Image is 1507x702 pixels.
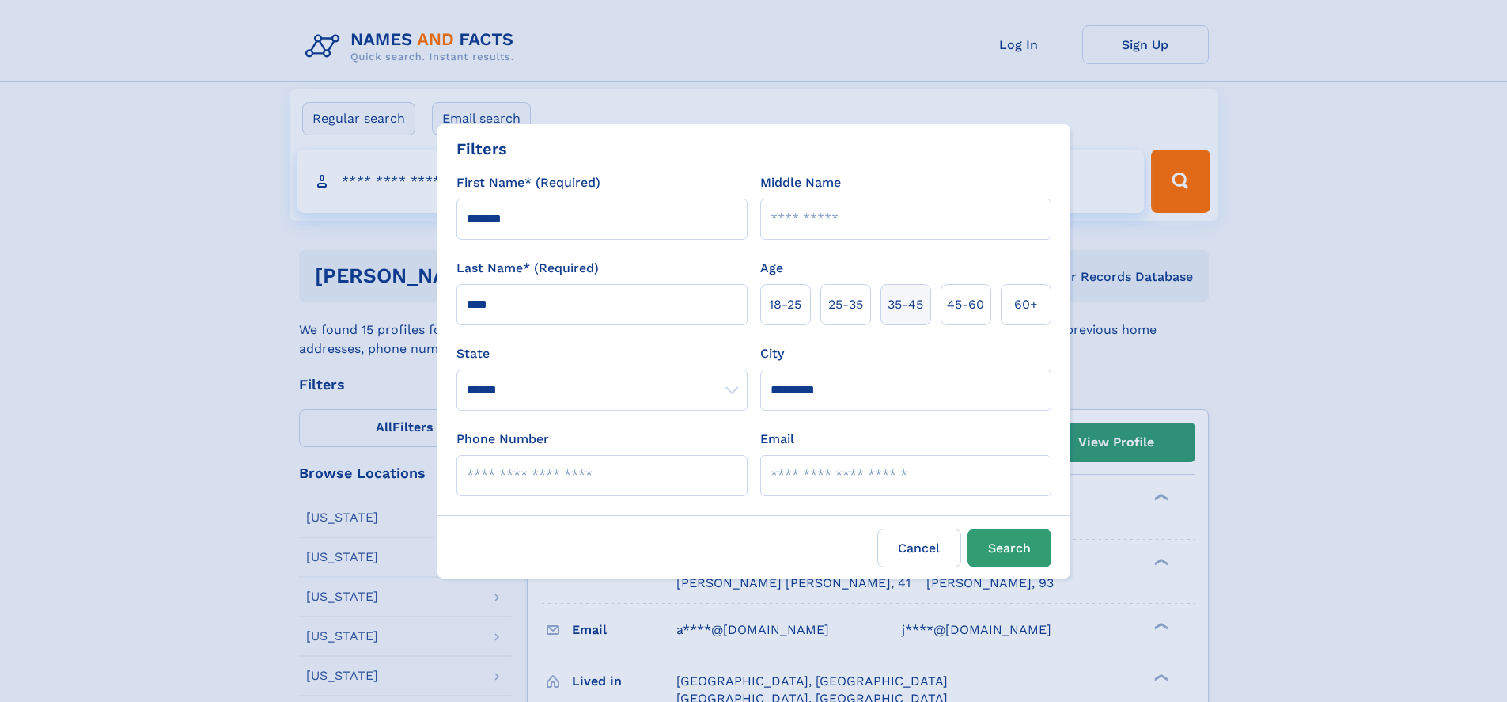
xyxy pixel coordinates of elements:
span: 45‑60 [947,295,984,314]
label: Age [760,259,783,278]
label: City [760,344,784,363]
label: Email [760,430,794,449]
span: 35‑45 [888,295,923,314]
span: 60+ [1014,295,1038,314]
label: First Name* (Required) [456,173,600,192]
label: State [456,344,748,363]
span: 18‑25 [769,295,801,314]
label: Phone Number [456,430,549,449]
label: Last Name* (Required) [456,259,599,278]
button: Search [967,529,1051,567]
label: Middle Name [760,173,841,192]
span: 25‑35 [828,295,863,314]
div: Filters [456,137,507,161]
label: Cancel [877,529,961,567]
